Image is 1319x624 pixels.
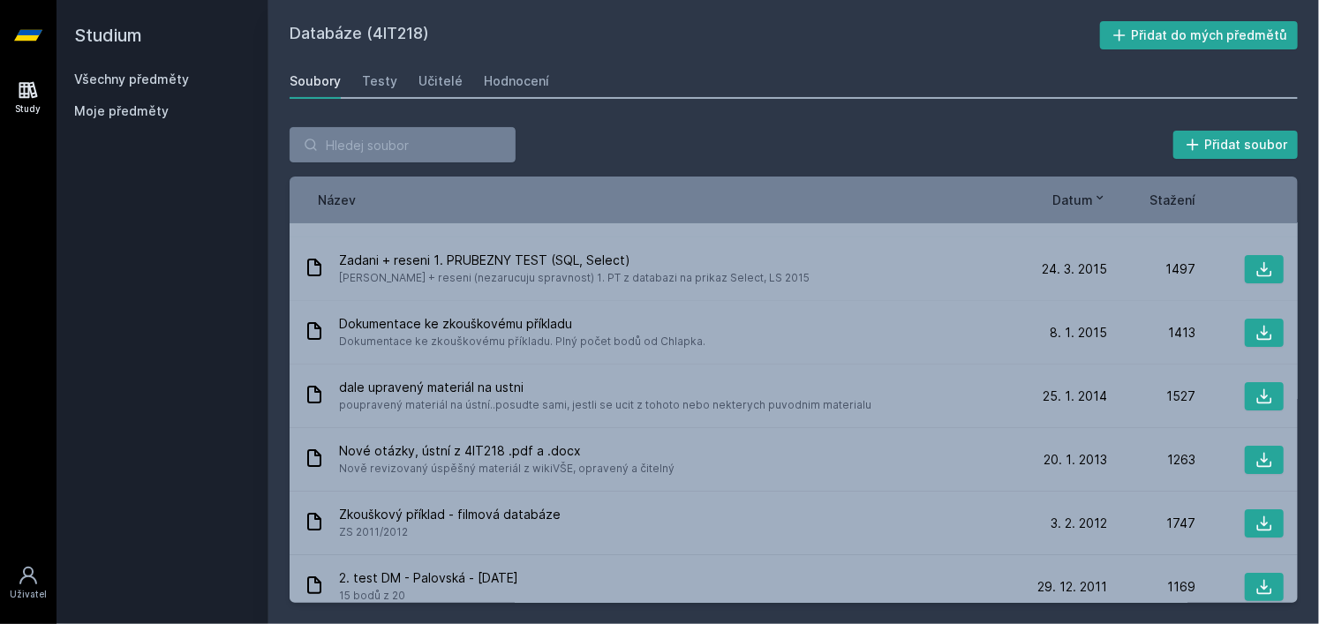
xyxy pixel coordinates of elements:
span: ZS 2011/2012 [339,523,561,541]
button: Přidat soubor [1173,131,1299,159]
div: 1413 [1107,324,1195,342]
span: Dokumentace ke zkouškovému příkladu [339,315,705,333]
span: 24. 3. 2015 [1042,260,1107,278]
span: Dokumentace ke zkouškovému příkladu. Plný počet bodů od Chlapka. [339,333,705,350]
div: Uživatel [10,588,47,601]
div: Učitelé [418,72,463,90]
div: 1169 [1107,578,1195,596]
div: Soubory [290,72,341,90]
span: dale upravený materiál na ustni [339,379,871,396]
button: Název [318,191,356,209]
a: Study [4,71,53,124]
span: [PERSON_NAME] + reseni (nezarucuju spravnost) 1. PT z databazi na prikaz Select, LS 2015 [339,269,810,287]
div: Study [16,102,41,116]
a: Testy [362,64,397,99]
span: 15 bodů z 20 [339,587,518,605]
span: poupravený materiál na ústní..posudte sami, jestli se ucit z tohoto nebo nekterych puvodnim mater... [339,396,871,414]
span: 25. 1. 2014 [1043,387,1107,405]
span: Zadani + reseni 1. PRUBEZNY TEST (SQL, Select) [339,252,810,269]
a: Soubory [290,64,341,99]
span: Zkouškový příklad - filmová databáze [339,506,561,523]
span: Moje předměty [74,102,169,120]
div: Testy [362,72,397,90]
a: Všechny předměty [74,71,189,86]
div: 1527 [1107,387,1195,405]
span: 2. test DM - Palovská - [DATE] [339,569,518,587]
span: 3. 2. 2012 [1051,515,1107,532]
span: 20. 1. 2013 [1044,451,1107,469]
span: 8. 1. 2015 [1050,324,1107,342]
button: Přidat do mých předmětů [1100,21,1299,49]
div: 1747 [1107,515,1195,532]
button: Datum [1052,191,1107,209]
a: Hodnocení [484,64,549,99]
div: 1497 [1107,260,1195,278]
a: Učitelé [418,64,463,99]
button: Stažení [1149,191,1195,209]
span: Datum [1052,191,1093,209]
span: 29. 12. 2011 [1037,578,1107,596]
a: Uživatel [4,556,53,610]
input: Hledej soubor [290,127,516,162]
span: Nové otázky, ústní z 4IT218 .pdf a .docx [339,442,675,460]
div: 1263 [1107,451,1195,469]
span: Nově revizovaný úspěšný materiál z wikiVŠE, opravený a čitelný [339,460,675,477]
div: Hodnocení [484,72,549,90]
h2: Databáze (4IT218) [290,21,1100,49]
